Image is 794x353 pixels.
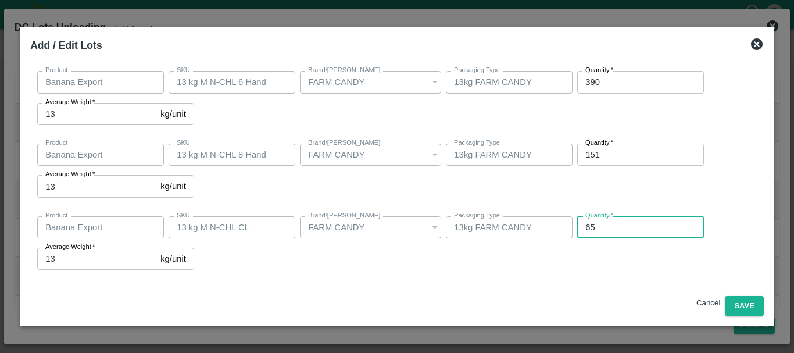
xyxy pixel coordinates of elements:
label: Packaging Type [454,66,500,75]
input: Create Brand/Marka [300,71,419,93]
label: Average Weight [45,98,95,107]
b: Add / Edit Lots [30,40,102,51]
label: Packaging Type [454,138,500,148]
label: SKU [177,66,190,75]
p: kg/unit [160,252,186,265]
label: Brand/[PERSON_NAME] [308,66,380,75]
label: Quantity [585,66,613,75]
button: Cancel [696,298,721,307]
button: Save [725,296,763,316]
label: Product [45,211,67,220]
p: kg/unit [160,108,186,120]
label: Packaging Type [454,211,500,220]
label: Product [45,66,67,75]
label: SKU [177,138,190,148]
p: kg/unit [160,180,186,192]
input: Create Brand/Marka [300,144,419,166]
label: Product [45,138,67,148]
label: Quantity [585,211,613,220]
label: Average Weight [45,170,95,179]
label: SKU [177,211,190,220]
input: Create Brand/Marka [300,216,419,238]
label: Average Weight [45,243,95,252]
label: Brand/[PERSON_NAME] [308,211,380,220]
label: Quantity [585,138,613,148]
label: Brand/[PERSON_NAME] [308,138,380,148]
